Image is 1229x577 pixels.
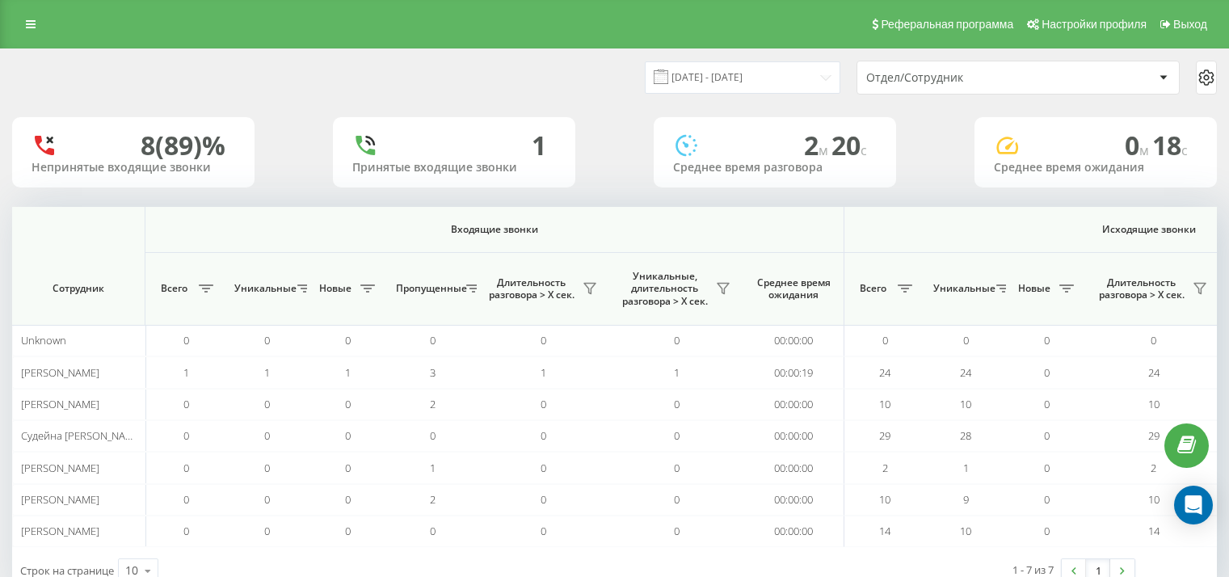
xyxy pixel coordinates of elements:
[264,492,270,507] span: 0
[183,428,189,443] span: 0
[674,428,680,443] span: 0
[960,397,971,411] span: 10
[430,461,436,475] span: 1
[1044,428,1050,443] span: 0
[345,333,351,347] span: 0
[1181,141,1188,159] span: c
[183,365,189,380] span: 1
[963,461,969,475] span: 1
[541,365,546,380] span: 1
[264,365,270,380] span: 1
[234,282,293,295] span: Уникальные
[743,484,844,516] td: 00:00:00
[1044,365,1050,380] span: 0
[345,428,351,443] span: 0
[1044,492,1050,507] span: 0
[879,428,890,443] span: 29
[541,333,546,347] span: 0
[1148,397,1160,411] span: 10
[345,397,351,411] span: 0
[963,492,969,507] span: 9
[879,365,890,380] span: 24
[187,223,802,236] span: Входящие звонки
[882,333,888,347] span: 0
[819,141,831,159] span: м
[994,161,1197,175] div: Среднее время ожидания
[183,461,189,475] span: 0
[183,492,189,507] span: 0
[879,492,890,507] span: 10
[1125,128,1152,162] span: 0
[315,282,356,295] span: Новые
[673,161,877,175] div: Среднее время разговора
[154,282,194,295] span: Всего
[1044,397,1050,411] span: 0
[21,524,99,538] span: [PERSON_NAME]
[1148,492,1160,507] span: 10
[396,282,461,295] span: Пропущенные
[430,428,436,443] span: 0
[674,524,680,538] span: 0
[541,492,546,507] span: 0
[21,397,99,411] span: [PERSON_NAME]
[430,333,436,347] span: 0
[430,365,436,380] span: 3
[1042,18,1147,31] span: Настройки профиля
[1152,128,1188,162] span: 18
[674,397,680,411] span: 0
[831,128,867,162] span: 20
[21,365,99,380] span: [PERSON_NAME]
[430,492,436,507] span: 2
[21,492,99,507] span: [PERSON_NAME]
[183,524,189,538] span: 0
[264,428,270,443] span: 0
[960,428,971,443] span: 28
[866,71,1059,85] div: Отдел/Сотрудник
[264,461,270,475] span: 0
[1174,486,1213,524] div: Open Intercom Messenger
[674,492,680,507] span: 0
[1044,461,1050,475] span: 0
[21,333,66,347] span: Unknown
[879,397,890,411] span: 10
[345,461,351,475] span: 0
[743,420,844,452] td: 00:00:00
[485,276,578,301] span: Длительность разговора > Х сек.
[960,365,971,380] span: 24
[743,389,844,420] td: 00:00:00
[1095,276,1188,301] span: Длительность разговора > Х сек.
[541,461,546,475] span: 0
[1151,333,1156,347] span: 0
[1014,282,1054,295] span: Новые
[141,130,225,161] div: 8 (89)%
[1148,428,1160,443] span: 29
[1151,461,1156,475] span: 2
[183,333,189,347] span: 0
[430,524,436,538] span: 0
[674,333,680,347] span: 0
[861,141,867,159] span: c
[743,325,844,356] td: 00:00:00
[933,282,991,295] span: Уникальные
[21,428,143,443] span: Судейна [PERSON_NAME]
[264,397,270,411] span: 0
[882,461,888,475] span: 2
[674,365,680,380] span: 1
[755,276,831,301] span: Среднее время ожидания
[804,128,831,162] span: 2
[881,18,1013,31] span: Реферальная программа
[345,492,351,507] span: 0
[26,282,131,295] span: Сотрудник
[183,397,189,411] span: 0
[21,461,99,475] span: [PERSON_NAME]
[1139,141,1152,159] span: м
[963,333,969,347] span: 0
[743,356,844,388] td: 00:00:19
[1148,365,1160,380] span: 24
[541,397,546,411] span: 0
[541,524,546,538] span: 0
[852,282,893,295] span: Всего
[32,161,235,175] div: Непринятые входящие звонки
[264,333,270,347] span: 0
[264,524,270,538] span: 0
